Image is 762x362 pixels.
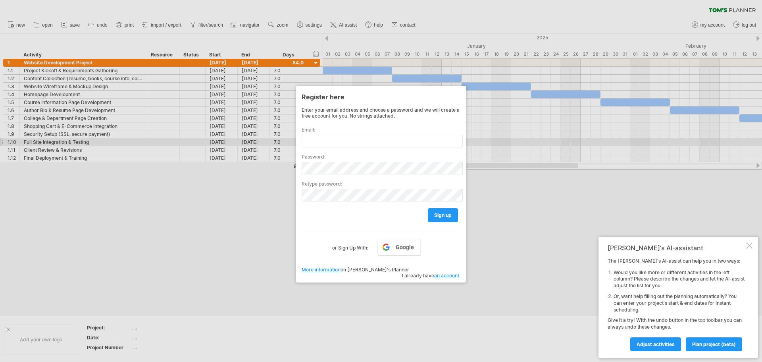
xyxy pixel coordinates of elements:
[686,337,742,351] a: plan project (beta)
[637,341,675,347] span: Adjust activities
[428,208,458,222] a: sign up
[402,273,460,279] span: I already have .
[302,107,460,119] div: Enter your email address and choose a password and we will create a free account for you. No stri...
[302,267,341,273] a: More information
[396,244,414,250] span: Google
[332,239,368,252] label: or Sign Up With:
[302,89,460,104] div: Register here
[608,244,745,252] div: [PERSON_NAME]'s AI-assistant
[302,267,409,273] span: on [PERSON_NAME]'s Planner
[302,127,460,133] label: Email:
[434,273,459,279] a: an account
[614,269,745,289] li: Would you like more or different activities in the left column? Please describe the changes and l...
[434,212,452,218] span: sign up
[378,239,421,256] a: Google
[692,341,736,347] span: plan project (beta)
[630,337,681,351] a: Adjust activities
[302,154,460,160] label: Password:
[614,293,745,313] li: Or, want help filling out the planning automatically? You can enter your project's start & end da...
[608,258,745,351] div: The [PERSON_NAME]'s AI-assist can help you in two ways: Give it a try! With the undo button in th...
[302,181,460,187] label: Retype password:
